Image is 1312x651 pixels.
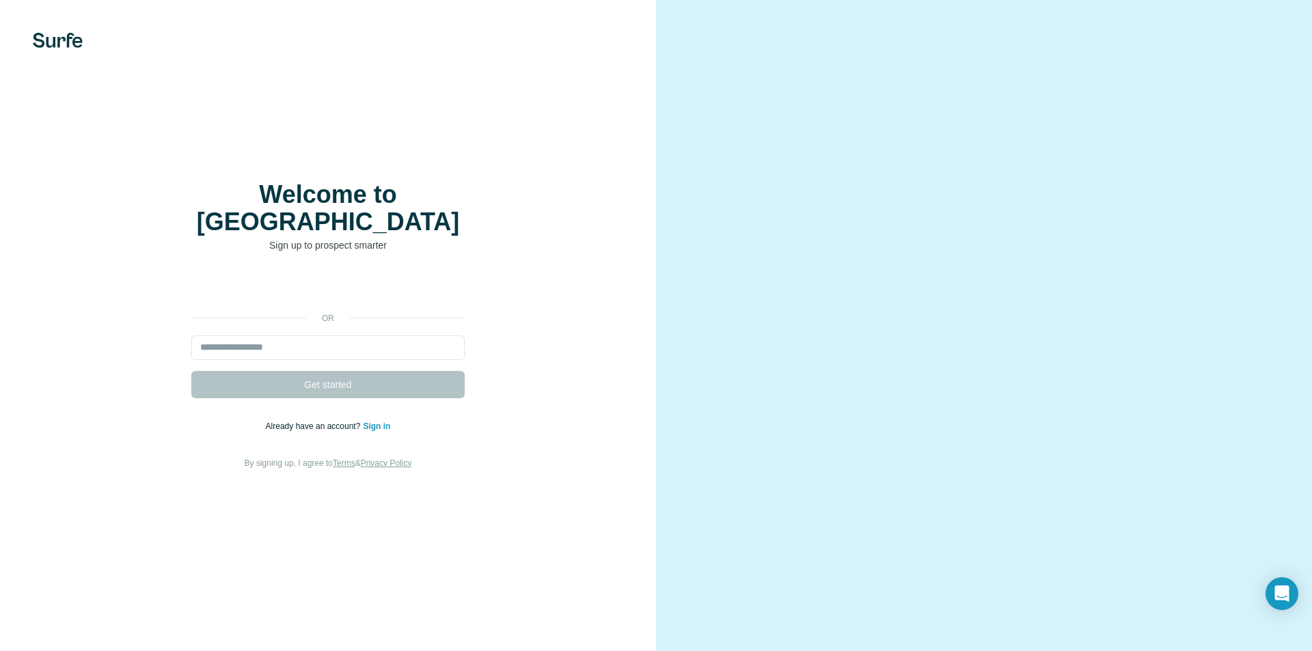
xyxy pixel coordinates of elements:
[306,312,350,324] p: or
[363,421,390,431] a: Sign in
[184,273,471,303] iframe: Sign in with Google Button
[266,421,364,431] span: Already have an account?
[191,238,465,252] p: Sign up to prospect smarter
[333,458,355,468] a: Terms
[1266,577,1298,610] div: Open Intercom Messenger
[33,33,83,48] img: Surfe's logo
[245,458,412,468] span: By signing up, I agree to &
[191,181,465,236] h1: Welcome to [GEOGRAPHIC_DATA]
[361,458,412,468] a: Privacy Policy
